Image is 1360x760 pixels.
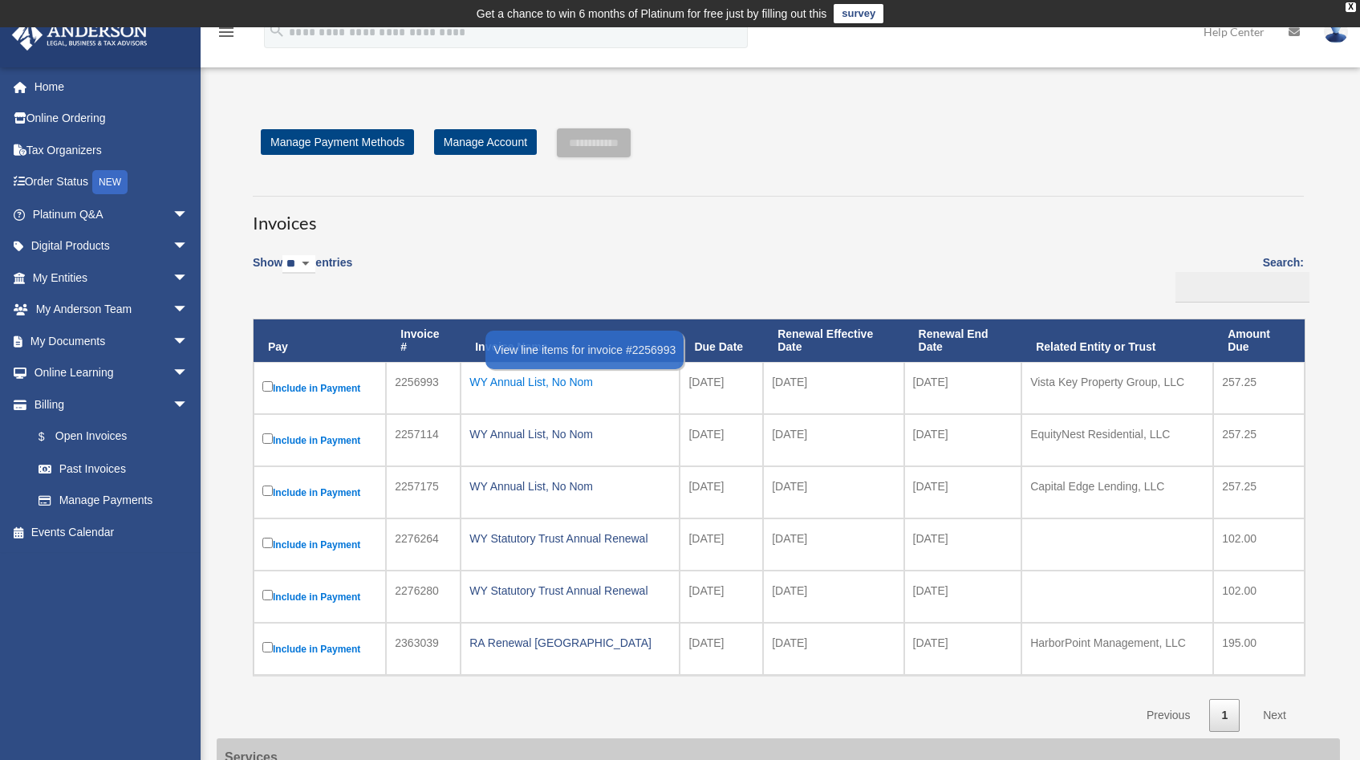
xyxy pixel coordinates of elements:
a: Platinum Q&Aarrow_drop_down [11,198,213,230]
a: Order StatusNEW [11,166,213,199]
td: [DATE] [680,571,763,623]
a: Home [11,71,213,103]
a: Digital Productsarrow_drop_down [11,230,213,262]
td: [DATE] [763,623,903,675]
span: arrow_drop_down [173,388,205,421]
i: search [268,22,286,39]
a: Online Learningarrow_drop_down [11,357,213,389]
div: WY Annual List, No Nom [469,423,671,445]
td: 257.25 [1213,414,1305,466]
div: WY Statutory Trust Annual Renewal [469,527,671,550]
a: Tax Organizers [11,134,213,166]
a: Past Invoices [22,453,205,485]
a: My Documentsarrow_drop_down [11,325,213,357]
td: 2257175 [386,466,461,518]
img: Anderson Advisors Platinum Portal [7,19,152,51]
td: Vista Key Property Group, LLC [1021,362,1213,414]
label: Include in Payment [262,430,377,450]
th: Invoice Name: activate to sort column ascending [461,319,680,363]
td: 102.00 [1213,571,1305,623]
td: [DATE] [763,362,903,414]
td: EquityNest Residential, LLC [1021,414,1213,466]
th: Renewal End Date: activate to sort column ascending [904,319,1022,363]
span: arrow_drop_down [173,294,205,327]
td: [DATE] [680,623,763,675]
td: HarborPoint Management, LLC [1021,623,1213,675]
td: [DATE] [680,362,763,414]
img: User Pic [1324,20,1348,43]
td: 257.25 [1213,362,1305,414]
input: Include in Payment [262,486,273,496]
div: close [1346,2,1356,12]
td: 257.25 [1213,466,1305,518]
td: [DATE] [680,518,763,571]
th: Due Date: activate to sort column ascending [680,319,763,363]
td: [DATE] [904,362,1022,414]
a: Online Ordering [11,103,213,135]
td: [DATE] [763,571,903,623]
h3: Invoices [253,196,1304,236]
td: 195.00 [1213,623,1305,675]
div: RA Renewal [GEOGRAPHIC_DATA] [469,632,671,654]
a: Previous [1135,699,1202,732]
td: 2276264 [386,518,461,571]
label: Include in Payment [262,639,377,659]
span: arrow_drop_down [173,198,205,231]
div: WY Annual List, No Nom [469,371,671,393]
th: Renewal Effective Date: activate to sort column ascending [763,319,903,363]
a: $Open Invoices [22,421,197,453]
td: 2256993 [386,362,461,414]
th: Amount Due: activate to sort column ascending [1213,319,1305,363]
td: [DATE] [904,518,1022,571]
select: Showentries [282,255,315,274]
input: Search: [1175,272,1309,303]
td: [DATE] [763,414,903,466]
td: [DATE] [763,466,903,518]
th: Related Entity or Trust: activate to sort column ascending [1021,319,1213,363]
input: Include in Payment [262,642,273,652]
input: Include in Payment [262,538,273,548]
span: arrow_drop_down [173,230,205,263]
div: Get a chance to win 6 months of Platinum for free just by filling out this [477,4,827,23]
span: arrow_drop_down [173,262,205,295]
span: arrow_drop_down [173,357,205,390]
label: Show entries [253,253,352,290]
div: WY Annual List, No Nom [469,475,671,498]
td: 102.00 [1213,518,1305,571]
label: Search: [1170,253,1304,303]
a: Manage Payments [22,485,205,517]
td: Capital Edge Lending, LLC [1021,466,1213,518]
td: 2257114 [386,414,461,466]
td: [DATE] [904,571,1022,623]
a: My Entitiesarrow_drop_down [11,262,213,294]
a: Events Calendar [11,516,213,548]
div: NEW [92,170,128,194]
input: Include in Payment [262,433,273,444]
i: menu [217,22,236,42]
th: Pay: activate to sort column descending [254,319,386,363]
a: menu [217,28,236,42]
td: 2276280 [386,571,461,623]
td: [DATE] [904,623,1022,675]
td: [DATE] [904,414,1022,466]
td: [DATE] [763,518,903,571]
a: Manage Account [434,129,537,155]
span: arrow_drop_down [173,325,205,358]
label: Include in Payment [262,378,377,398]
label: Include in Payment [262,534,377,555]
a: survey [834,4,883,23]
label: Include in Payment [262,587,377,607]
td: [DATE] [680,466,763,518]
td: 2363039 [386,623,461,675]
div: WY Statutory Trust Annual Renewal [469,579,671,602]
input: Include in Payment [262,590,273,600]
label: Include in Payment [262,482,377,502]
a: Billingarrow_drop_down [11,388,205,421]
th: Invoice #: activate to sort column ascending [386,319,461,363]
input: Include in Payment [262,381,273,392]
a: My Anderson Teamarrow_drop_down [11,294,213,326]
td: [DATE] [904,466,1022,518]
a: Manage Payment Methods [261,129,414,155]
td: [DATE] [680,414,763,466]
span: $ [47,427,55,447]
